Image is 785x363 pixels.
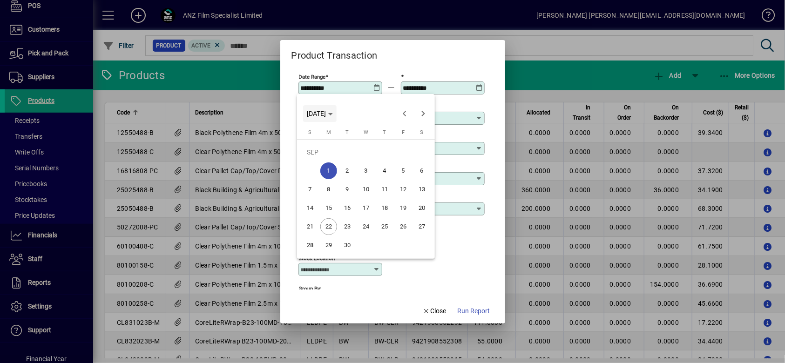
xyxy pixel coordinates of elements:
span: 15 [320,200,337,216]
button: Fri Sep 26 2025 [394,217,413,236]
span: 19 [395,200,412,216]
button: Fri Sep 12 2025 [394,180,413,199]
button: Fri Sep 05 2025 [394,161,413,180]
span: 21 [302,218,318,235]
button: Mon Sep 22 2025 [319,217,338,236]
span: S [420,129,424,135]
button: Sat Sep 13 2025 [413,180,431,199]
button: Wed Sep 17 2025 [357,199,375,217]
button: Thu Sep 04 2025 [375,161,394,180]
span: [DATE] [307,110,326,117]
span: 1 [320,162,337,179]
span: 17 [358,200,374,216]
span: 2 [339,162,356,179]
button: Sun Sep 28 2025 [301,236,319,255]
span: T [346,129,349,135]
span: 4 [376,162,393,179]
span: 6 [413,162,430,179]
span: 8 [320,181,337,198]
span: 26 [395,218,412,235]
button: Fri Sep 19 2025 [394,199,413,217]
button: Sat Sep 27 2025 [413,217,431,236]
button: Choose month and year [303,105,337,122]
span: 16 [339,200,356,216]
button: Tue Sep 02 2025 [338,161,357,180]
span: 9 [339,181,356,198]
span: W [364,129,368,135]
span: 3 [358,162,374,179]
span: 24 [358,218,374,235]
span: F [402,129,405,135]
button: Mon Sep 01 2025 [319,161,338,180]
span: M [326,129,331,135]
span: 13 [413,181,430,198]
button: Sat Sep 20 2025 [413,199,431,217]
button: Tue Sep 16 2025 [338,199,357,217]
button: Wed Sep 03 2025 [357,161,375,180]
button: Tue Sep 09 2025 [338,180,357,199]
button: Mon Sep 15 2025 [319,199,338,217]
span: 20 [413,200,430,216]
span: 14 [302,200,318,216]
span: 28 [302,237,318,254]
span: 7 [302,181,318,198]
span: 12 [395,181,412,198]
span: 5 [395,162,412,179]
span: 18 [376,200,393,216]
button: Mon Sep 08 2025 [319,180,338,199]
span: S [309,129,312,135]
button: Previous month [395,104,414,123]
button: Thu Sep 11 2025 [375,180,394,199]
button: Wed Sep 10 2025 [357,180,375,199]
button: Sat Sep 06 2025 [413,161,431,180]
button: Wed Sep 24 2025 [357,217,375,236]
span: 27 [413,218,430,235]
button: Tue Sep 23 2025 [338,217,357,236]
span: 22 [320,218,337,235]
span: 30 [339,237,356,254]
button: Sun Sep 21 2025 [301,217,319,236]
span: 11 [376,181,393,198]
button: Mon Sep 29 2025 [319,236,338,255]
td: SEP [301,143,431,161]
button: Sun Sep 14 2025 [301,199,319,217]
span: 25 [376,218,393,235]
span: 10 [358,181,374,198]
button: Thu Sep 25 2025 [375,217,394,236]
button: Sun Sep 07 2025 [301,180,319,199]
button: Next month [414,104,433,123]
span: 23 [339,218,356,235]
button: Tue Sep 30 2025 [338,236,357,255]
button: Thu Sep 18 2025 [375,199,394,217]
span: T [383,129,386,135]
span: 29 [320,237,337,254]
